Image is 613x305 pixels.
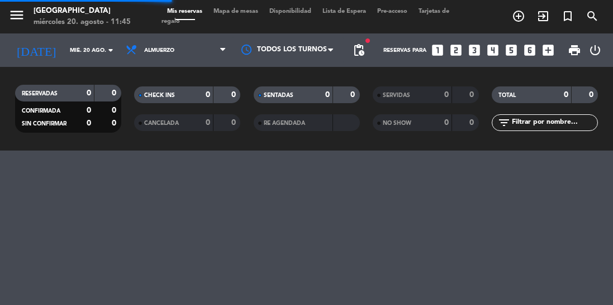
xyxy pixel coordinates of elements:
strong: 0 [564,91,568,99]
span: SIN CONFIRMAR [22,121,66,127]
i: looks_3 [467,43,482,57]
span: CONFIRMADA [22,108,60,114]
span: Mis reservas [161,8,208,14]
span: NO SHOW [383,120,411,126]
i: arrow_drop_down [104,43,117,57]
strong: 0 [231,91,238,99]
strong: 0 [87,119,91,127]
strong: 0 [589,91,596,99]
i: menu [8,7,25,23]
i: add_circle_outline [512,9,525,23]
div: [GEOGRAPHIC_DATA] [34,6,131,17]
div: LOG OUT [586,33,605,67]
span: fiber_manual_record [364,37,371,44]
span: Lista de Espera [317,8,372,14]
i: search [586,9,599,23]
strong: 0 [231,119,238,127]
strong: 0 [87,89,91,97]
i: looks_two [449,43,463,57]
strong: 0 [444,91,449,99]
span: CHECK INS [144,93,175,98]
i: power_settings_new [588,43,602,57]
i: looks_4 [486,43,500,57]
strong: 0 [206,91,210,99]
span: Almuerzo [144,47,174,54]
strong: 0 [112,106,118,114]
span: CANCELADA [144,120,179,126]
strong: 0 [469,119,476,127]
i: looks_5 [504,43,519,57]
i: looks_one [430,43,445,57]
i: add_box [541,43,555,57]
strong: 0 [325,91,330,99]
strong: 0 [112,89,118,97]
span: Reservas para [383,47,426,54]
i: [DATE] [8,38,64,62]
span: TOTAL [498,93,516,98]
strong: 0 [87,106,91,114]
button: menu [8,7,25,27]
span: SENTADAS [264,93,293,98]
i: turned_in_not [561,9,574,23]
span: print [568,43,581,57]
i: looks_6 [522,43,537,57]
span: Disponibilidad [264,8,317,14]
input: Filtrar por nombre... [511,117,597,129]
strong: 0 [350,91,357,99]
strong: 0 [469,91,476,99]
i: filter_list [497,116,511,129]
i: exit_to_app [536,9,550,23]
span: Mapa de mesas [208,8,264,14]
span: RESERVADAS [22,91,58,96]
span: pending_actions [352,43,365,57]
span: RE AGENDADA [264,120,305,126]
strong: 0 [444,119,449,127]
span: Pre-acceso [372,8,413,14]
div: miércoles 20. agosto - 11:45 [34,17,131,28]
span: SERVIDAS [383,93,410,98]
strong: 0 [206,119,210,127]
strong: 0 [112,119,118,127]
